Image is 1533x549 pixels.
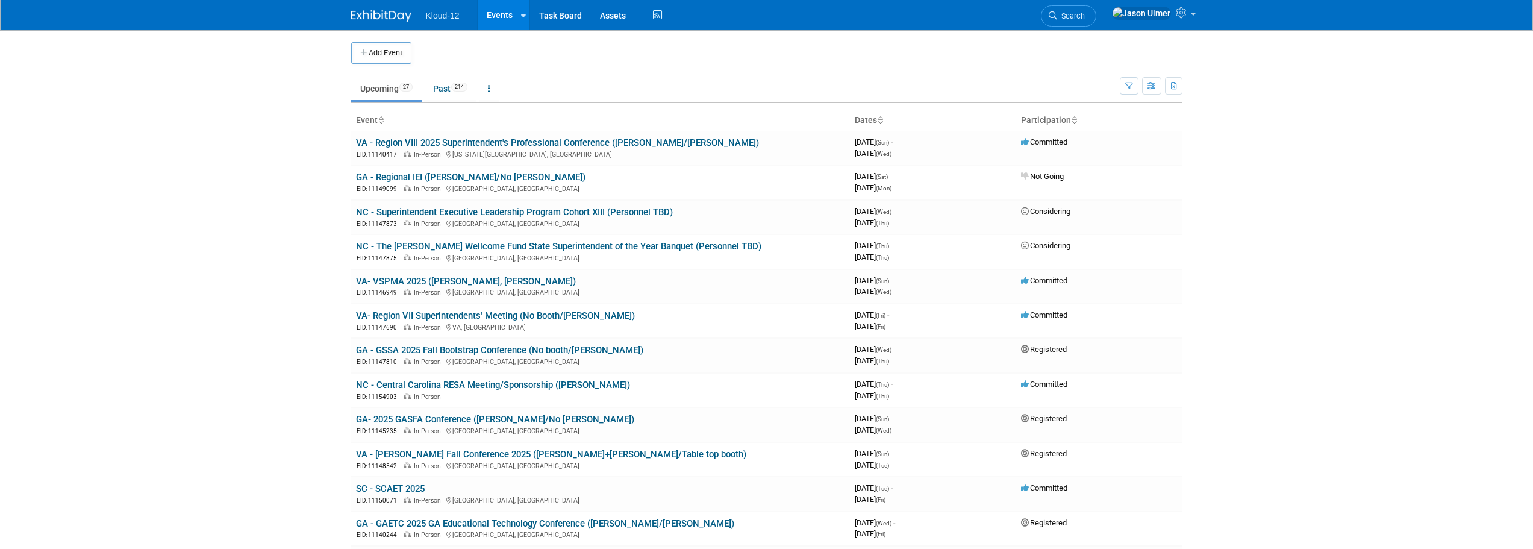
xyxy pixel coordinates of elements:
[404,220,411,226] img: In-Person Event
[1021,518,1067,527] span: Registered
[404,393,411,399] img: In-Person Event
[356,425,845,436] div: [GEOGRAPHIC_DATA], [GEOGRAPHIC_DATA]
[414,254,445,262] span: In-Person
[404,254,411,260] img: In-Person Event
[876,209,891,215] span: (Wed)
[855,322,885,331] span: [DATE]
[351,77,422,100] a: Upcoming27
[414,531,445,539] span: In-Person
[1021,449,1067,458] span: Registered
[891,414,893,423] span: -
[399,83,413,92] span: 27
[855,380,893,389] span: [DATE]
[356,345,643,356] a: GA - GSSA 2025 Fall Bootstrap Conference (No booth/[PERSON_NAME])
[890,172,891,181] span: -
[876,381,889,388] span: (Thu)
[876,324,885,330] span: (Fri)
[356,529,845,539] div: [GEOGRAPHIC_DATA], [GEOGRAPHIC_DATA]
[855,495,885,504] span: [DATE]
[357,359,402,365] span: EID: 11147810
[404,462,411,468] img: In-Person Event
[893,518,895,527] span: -
[876,531,885,538] span: (Fri)
[876,312,885,319] span: (Fri)
[414,289,445,296] span: In-Person
[357,186,402,192] span: EID: 11149099
[357,394,402,400] span: EID: 11154903
[1021,310,1067,319] span: Committed
[404,151,411,157] img: In-Person Event
[357,532,402,538] span: EID: 11140244
[356,276,576,287] a: VA- VSPMA 2025 ([PERSON_NAME], [PERSON_NAME])
[876,347,891,353] span: (Wed)
[893,207,895,216] span: -
[876,220,889,227] span: (Thu)
[356,207,673,218] a: NC - Superintendent Executive Leadership Program Cohort XIII (Personnel TBD)
[855,183,891,192] span: [DATE]
[855,287,891,296] span: [DATE]
[414,358,445,366] span: In-Person
[876,358,889,365] span: (Thu)
[855,218,889,227] span: [DATE]
[891,241,893,250] span: -
[356,495,845,505] div: [GEOGRAPHIC_DATA], [GEOGRAPHIC_DATA]
[877,115,883,125] a: Sort by Start Date
[876,289,891,295] span: (Wed)
[426,11,460,20] span: Kloud-12
[356,253,845,263] div: [GEOGRAPHIC_DATA], [GEOGRAPHIC_DATA]
[891,276,893,285] span: -
[855,356,889,365] span: [DATE]
[855,460,889,469] span: [DATE]
[357,289,402,296] span: EID: 11146949
[414,393,445,401] span: In-Person
[876,278,889,284] span: (Sun)
[855,529,885,538] span: [DATE]
[876,462,889,469] span: (Tue)
[351,10,411,22] img: ExhibitDay
[356,183,845,193] div: [GEOGRAPHIC_DATA], [GEOGRAPHIC_DATA]
[414,427,445,435] span: In-Person
[855,241,893,250] span: [DATE]
[356,310,635,321] a: VA- Region VII Superintendents' Meeting (No Booth/[PERSON_NAME])
[876,485,889,492] span: (Tue)
[1021,172,1064,181] span: Not Going
[855,149,891,158] span: [DATE]
[855,425,891,434] span: [DATE]
[887,310,889,319] span: -
[351,110,850,131] th: Event
[414,462,445,470] span: In-Person
[1057,11,1085,20] span: Search
[404,427,411,433] img: In-Person Event
[404,358,411,364] img: In-Person Event
[876,185,891,192] span: (Mon)
[850,110,1016,131] th: Dates
[356,287,845,297] div: [GEOGRAPHIC_DATA], [GEOGRAPHIC_DATA]
[1021,483,1067,492] span: Committed
[356,137,759,148] a: VA - Region VIII 2025 Superintendent's Professional Conference ([PERSON_NAME]/[PERSON_NAME])
[378,115,384,125] a: Sort by Event Name
[876,451,889,457] span: (Sun)
[357,428,402,434] span: EID: 11145235
[876,254,889,261] span: (Thu)
[855,310,889,319] span: [DATE]
[876,139,889,146] span: (Sun)
[357,151,402,158] span: EID: 11140417
[855,391,889,400] span: [DATE]
[1021,414,1067,423] span: Registered
[876,243,889,249] span: (Thu)
[1021,207,1070,216] span: Considering
[356,241,761,252] a: NC - The [PERSON_NAME] Wellcome Fund State Superintendent of the Year Banquet (Personnel TBD)
[891,449,893,458] span: -
[357,221,402,227] span: EID: 11147873
[404,289,411,295] img: In-Person Event
[1021,345,1067,354] span: Registered
[1021,380,1067,389] span: Committed
[404,185,411,191] img: In-Person Event
[876,151,891,157] span: (Wed)
[891,137,893,146] span: -
[855,518,895,527] span: [DATE]
[424,77,476,100] a: Past214
[414,324,445,331] span: In-Person
[876,497,885,503] span: (Fri)
[855,207,895,216] span: [DATE]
